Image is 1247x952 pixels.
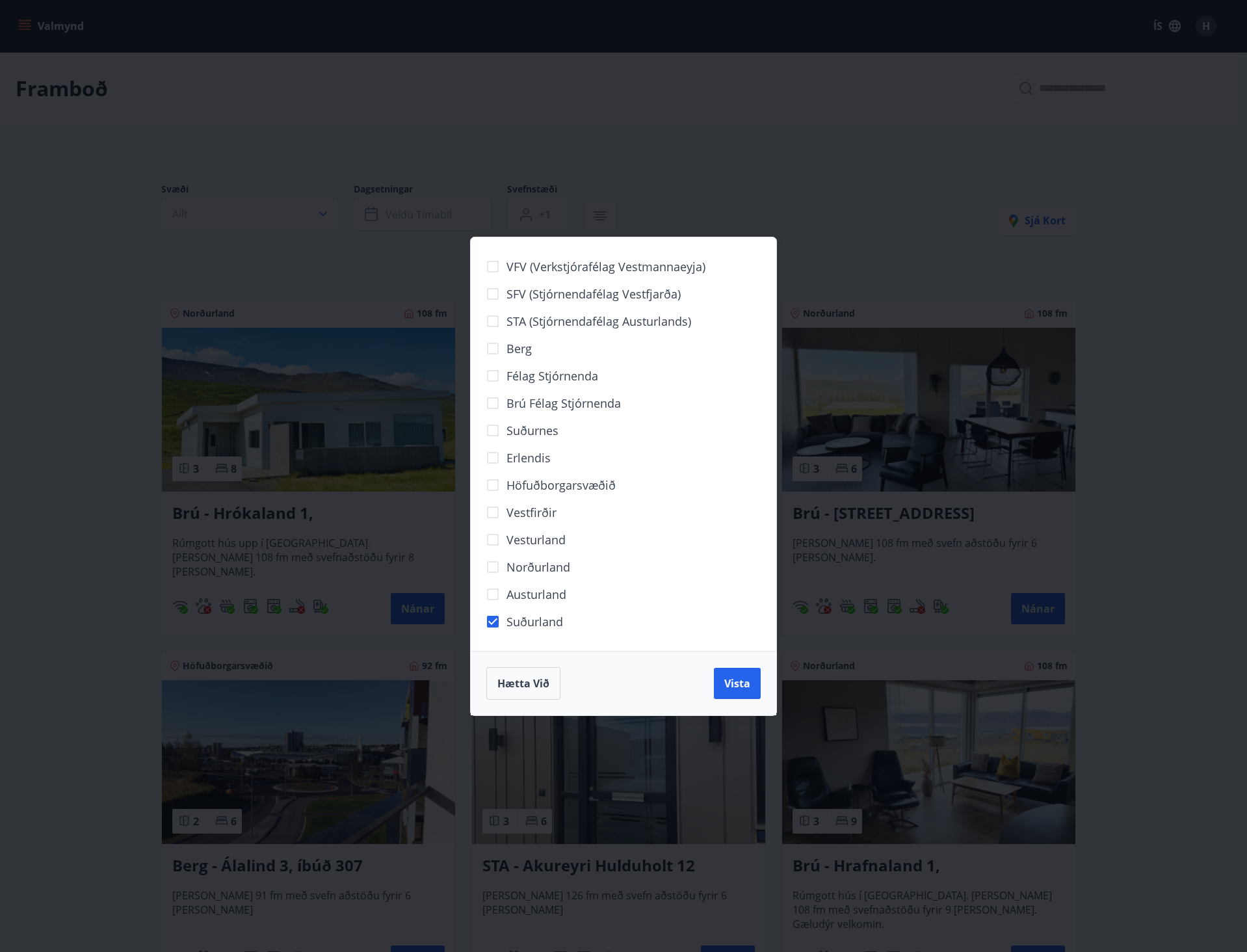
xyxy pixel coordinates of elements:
[506,586,566,603] span: Austurland
[506,422,558,439] span: Suðurnes
[506,559,570,575] span: Norðurland
[506,395,621,412] span: Brú félag stjórnenda
[724,676,750,691] span: Vista
[506,504,557,521] span: Vestfirðir
[506,613,563,630] span: Suðurland
[506,477,616,494] span: Höfuðborgarsvæðið
[486,667,560,700] button: Hætta við
[506,313,691,330] span: STA (Stjórnendafélag Austurlands)
[497,676,549,691] span: Hætta við
[506,340,532,357] span: Berg
[506,449,551,466] span: Erlendis
[714,668,761,699] button: Vista
[506,367,598,384] span: Félag stjórnenda
[506,285,681,302] span: SFV (Stjórnendafélag Vestfjarða)
[506,258,705,275] span: VFV (Verkstjórafélag Vestmannaeyja)
[506,531,566,548] span: Vesturland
